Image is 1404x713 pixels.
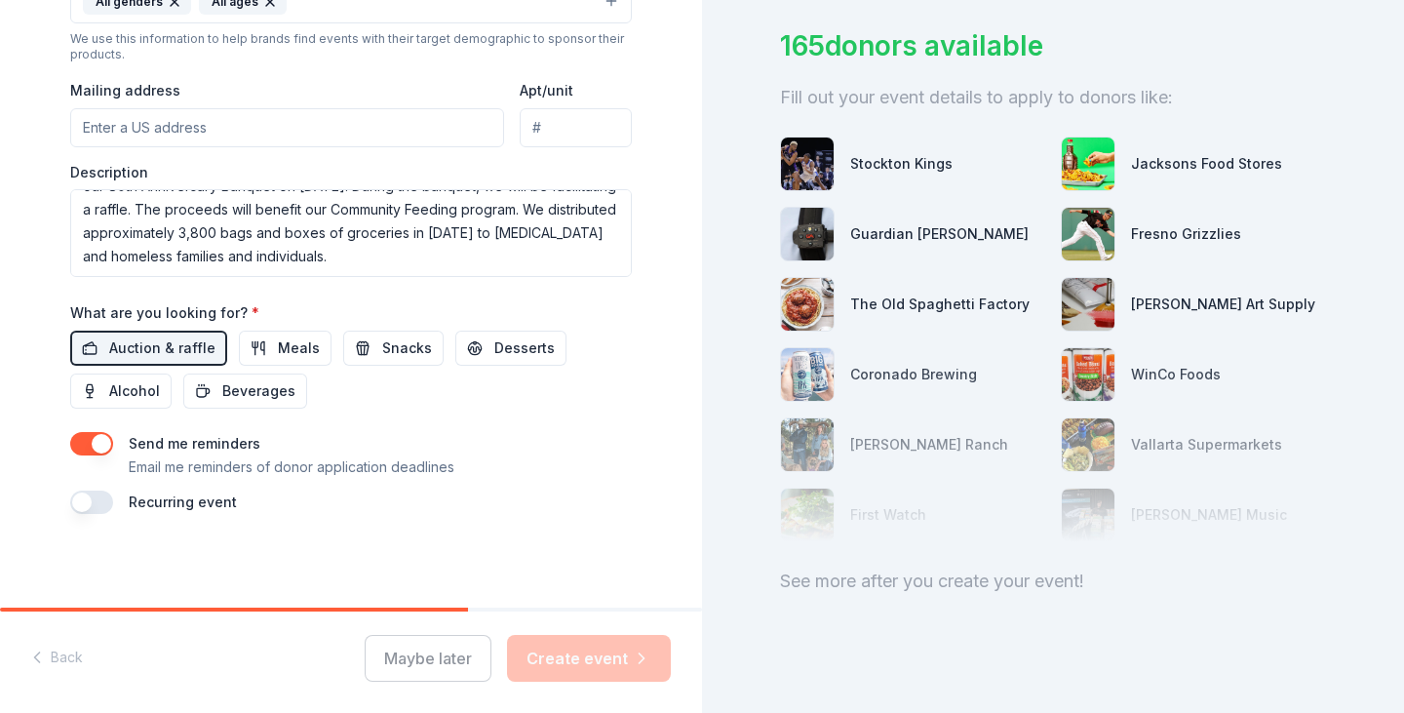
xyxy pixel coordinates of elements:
img: photo for Guardian Angel Device [781,208,834,260]
span: Beverages [222,379,295,403]
label: Mailing address [70,81,180,100]
button: Auction & raffle [70,331,227,366]
label: Apt/unit [520,81,573,100]
button: Beverages [183,374,307,409]
textarea: [DEMOGRAPHIC_DATA] is located at [STREET_ADDRESS]. We will be celebrating our 80th Anniversary Ba... [70,189,632,277]
p: Email me reminders of donor application deadlines [129,456,454,479]
span: Alcohol [109,379,160,403]
img: photo for Trekell Art Supply [1062,278,1114,331]
div: Guardian [PERSON_NAME] [850,222,1029,246]
label: Recurring event [129,494,237,510]
input: Enter a US address [70,108,504,147]
span: Snacks [382,337,432,360]
div: See more after you create your event! [780,566,1326,597]
div: Jacksons Food Stores [1131,152,1282,176]
span: Meals [278,337,320,360]
div: Fill out your event details to apply to donors like: [780,82,1326,113]
div: [PERSON_NAME] Art Supply [1131,293,1315,316]
label: What are you looking for? [70,303,259,323]
div: We use this information to help brands find events with their target demographic to sponsor their... [70,31,632,62]
img: photo for The Old Spaghetti Factory [781,278,834,331]
span: Auction & raffle [109,337,215,360]
img: photo for Fresno Grizzlies [1062,208,1114,260]
button: Alcohol [70,374,172,409]
button: Meals [239,331,331,366]
div: The Old Spaghetti Factory [850,293,1030,316]
label: Send me reminders [129,435,260,452]
span: Desserts [494,337,555,360]
label: Description [70,163,148,182]
button: Snacks [343,331,444,366]
button: Desserts [455,331,566,366]
div: Stockton Kings [850,152,953,176]
input: # [520,108,632,147]
div: 165 donors available [780,25,1326,66]
img: photo for Jacksons Food Stores [1062,138,1114,190]
img: photo for Stockton Kings [781,138,834,190]
div: Fresno Grizzlies [1131,222,1241,246]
